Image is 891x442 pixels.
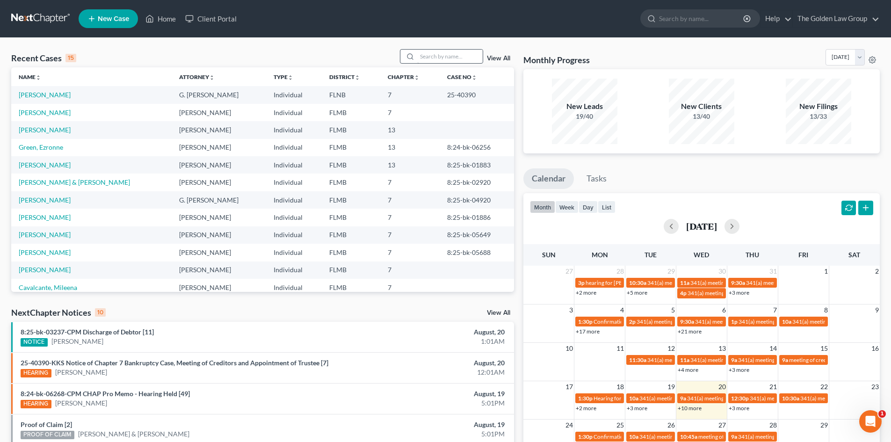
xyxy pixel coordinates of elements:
a: Typeunfold_more [274,73,293,80]
span: 11 [616,343,625,354]
a: 25-40390-KKS Notice of Chapter 7 Bankruptcy Case, Meeting of Creditors and Appointment of Trustee... [21,359,328,367]
a: [PERSON_NAME] [51,337,103,346]
td: FLMB [322,121,380,138]
a: Tasks [578,168,615,189]
div: New Leads [552,101,617,112]
span: 9:30a [731,279,745,286]
a: [PERSON_NAME] [19,196,71,204]
span: 341(a) meeting for [PERSON_NAME] [637,318,727,325]
a: +21 more [678,328,702,335]
span: 30 [717,266,727,277]
td: 25-40390 [440,86,514,103]
span: 341(a) meeting for [PERSON_NAME] [639,395,730,402]
a: Calendar [523,168,574,189]
span: Thu [746,251,759,259]
span: hearing for [PERSON_NAME] [586,279,658,286]
span: 1:30p [578,395,593,402]
div: 12:01AM [349,368,505,377]
span: 341(a) meeting for [PERSON_NAME] [746,279,836,286]
a: +2 more [576,405,596,412]
div: 1:01AM [349,337,505,346]
span: 341(a) meeting for [PERSON_NAME] [738,356,828,363]
span: Tue [645,251,657,259]
td: [PERSON_NAME] [172,156,266,174]
td: 7 [380,104,440,121]
i: unfold_more [414,75,420,80]
td: 7 [380,244,440,261]
button: week [555,201,579,213]
span: 1p [731,318,738,325]
span: 15 [819,343,829,354]
a: Cavalcante, Mileena [19,283,77,291]
span: 20 [717,381,727,392]
td: Individual [266,191,322,209]
td: [PERSON_NAME] [172,104,266,121]
span: 10a [629,395,638,402]
span: 19 [666,381,676,392]
td: 7 [380,279,440,296]
span: 9:30a [680,318,694,325]
td: 8:25-bk-02920 [440,174,514,191]
a: Attorneyunfold_more [179,73,215,80]
a: +10 more [678,405,702,412]
div: New Clients [669,101,734,112]
span: 10a [629,433,638,440]
span: 10:30a [782,395,799,402]
div: August, 20 [349,358,505,368]
td: [PERSON_NAME] [172,139,266,156]
div: August, 19 [349,420,505,429]
span: 341(a) meeting for [PERSON_NAME] & [PERSON_NAME] [739,318,878,325]
span: 25 [616,420,625,431]
div: NextChapter Notices [11,307,106,318]
span: 10:30a [629,279,646,286]
td: Individual [266,279,322,296]
td: 7 [380,174,440,191]
span: 341(a) meeting for [PERSON_NAME] & [PERSON_NAME] [690,279,830,286]
span: Confirmation hearing for [PERSON_NAME] & [PERSON_NAME] [594,433,749,440]
span: 7 [772,304,778,316]
i: unfold_more [355,75,360,80]
div: NOTICE [21,338,48,347]
td: FLMB [322,191,380,209]
span: New Case [98,15,129,22]
a: [PERSON_NAME] [55,368,107,377]
a: The Golden Law Group [793,10,879,27]
td: FLMB [322,174,380,191]
span: 1 [878,410,886,418]
a: [PERSON_NAME] [19,161,71,169]
a: [PERSON_NAME] & [PERSON_NAME] [78,429,189,439]
span: 27 [717,420,727,431]
td: Individual [266,226,322,244]
a: [PERSON_NAME] & [PERSON_NAME] [19,178,130,186]
a: 8:25-bk-03237-CPM Discharge of Debtor [11] [21,328,154,336]
td: FLMB [322,209,380,226]
td: 13 [380,156,440,174]
a: Districtunfold_more [329,73,360,80]
a: Home [141,10,181,27]
td: Individual [266,139,322,156]
iframe: Intercom live chat [859,410,882,433]
span: 28 [768,420,778,431]
td: [PERSON_NAME] [172,209,266,226]
a: [PERSON_NAME] [19,231,71,239]
div: 15 [65,54,76,62]
td: G. [PERSON_NAME] [172,191,266,209]
a: [PERSON_NAME] [55,399,107,408]
span: 10 [565,343,574,354]
span: 4p [680,290,687,297]
span: 9a [680,395,686,402]
span: 18 [616,381,625,392]
span: 1 [823,266,829,277]
span: 1:30p [578,318,593,325]
span: Confirmation hearing for [PERSON_NAME] & [PERSON_NAME] [594,318,749,325]
div: 13/33 [786,112,851,121]
a: +3 more [729,289,749,296]
span: 341(a) meeting for [PERSON_NAME] & [PERSON_NAME] [647,356,787,363]
a: Nameunfold_more [19,73,41,80]
i: unfold_more [209,75,215,80]
div: 10 [95,308,106,317]
span: 12:30p [731,395,749,402]
span: 341(a) meeting for [PERSON_NAME] [750,395,840,402]
a: 8:24-bk-06268-CPM CHAP Pro Memo - Hearing Held [49] [21,390,190,398]
td: FLMB [322,279,380,296]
